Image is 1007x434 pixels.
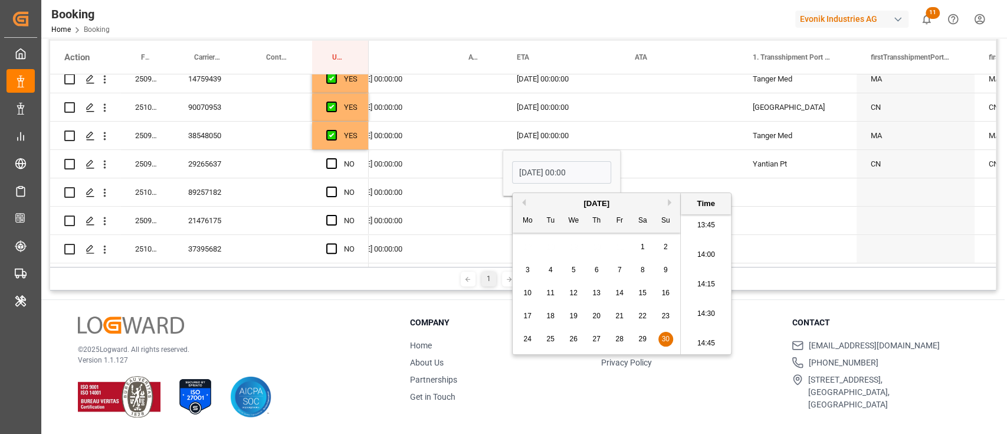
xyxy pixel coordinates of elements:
[681,240,731,270] li: 14:00
[589,309,604,324] div: Choose Thursday, November 20th, 2025
[658,263,673,278] div: Choose Sunday, November 9th, 2025
[78,316,184,334] img: Logward Logo
[681,211,731,240] li: 13:45
[513,198,680,210] div: [DATE]
[336,178,454,206] div: [DATE] 00:00:00
[546,312,554,320] span: 18
[684,198,728,210] div: Time
[410,341,432,350] a: Home
[543,332,558,347] div: Choose Tuesday, November 25th, 2025
[638,289,646,297] span: 15
[592,335,600,343] span: 27
[78,355,381,366] p: Version 1.1.127
[175,376,216,417] img: ISO 27001 Certification
[566,309,581,324] div: Choose Wednesday, November 19th, 2025
[612,309,627,324] div: Choose Friday, November 21st, 2025
[664,266,668,274] span: 9
[230,376,271,417] img: AICPA SOC
[638,335,646,343] span: 29
[658,214,673,229] div: Su
[549,266,553,274] span: 4
[121,207,174,234] div: 250908610216
[543,214,558,229] div: Tu
[336,207,454,234] div: [DATE] 00:00:00
[266,53,287,61] span: Container No.
[753,53,832,61] span: 1. Transshipment Port Locode & Name
[336,65,454,93] div: [DATE] 00:00:00
[543,263,558,278] div: Choose Tuesday, November 4th, 2025
[739,65,857,93] div: Tanger Med
[589,332,604,347] div: Choose Thursday, November 27th, 2025
[344,151,355,178] div: NO
[78,376,160,417] img: ISO 9001 & ISO 14001 Certification
[792,316,968,329] h3: Contact
[857,150,975,178] div: CN
[635,332,650,347] div: Choose Saturday, November 29th, 2025
[658,309,673,324] div: Choose Sunday, November 23rd, 2025
[612,332,627,347] div: Choose Friday, November 28th, 2025
[410,375,457,384] a: Partnerships
[78,344,381,355] p: © 2025 Logward. All rights reserved.
[121,65,174,93] div: 250908610468
[857,93,975,121] div: CN
[410,316,586,329] h3: Company
[615,312,623,320] span: 21
[523,289,531,297] span: 10
[543,309,558,324] div: Choose Tuesday, November 18th, 2025
[516,236,677,351] div: month 2025-11
[50,93,369,122] div: Press SPACE to select this row.
[871,53,950,61] span: firstTransshipmentPortNameCountryCode
[520,263,535,278] div: Choose Monday, November 3rd, 2025
[661,289,669,297] span: 16
[658,240,673,254] div: Choose Sunday, November 2nd, 2025
[795,11,908,28] div: Evonik Industries AG
[635,263,650,278] div: Choose Saturday, November 8th, 2025
[595,266,599,274] span: 6
[612,286,627,301] div: Choose Friday, November 14th, 2025
[121,235,174,263] div: 251008610037
[569,312,577,320] span: 19
[739,150,857,178] div: Yantian Pt
[661,335,669,343] span: 30
[857,65,975,93] div: MA
[520,214,535,229] div: Mo
[857,122,975,149] div: MA
[638,312,646,320] span: 22
[589,286,604,301] div: Choose Thursday, November 13th, 2025
[51,5,110,23] div: Booking
[468,53,478,61] span: ATD
[512,161,611,184] input: DD.MM.YYYY HH:MM
[503,207,621,234] div: [DATE] 00:00:00
[572,266,576,274] span: 5
[503,122,621,149] div: [DATE] 00:00:00
[664,243,668,251] span: 2
[410,358,444,367] a: About Us
[913,6,940,32] button: show 11 new notifications
[668,199,675,206] button: Next Month
[174,93,246,121] div: 90070953
[174,207,246,234] div: 21476175
[658,286,673,301] div: Choose Sunday, November 16th, 2025
[410,392,455,402] a: Get in Touch
[589,263,604,278] div: Choose Thursday, November 6th, 2025
[566,263,581,278] div: Choose Wednesday, November 5th, 2025
[635,309,650,324] div: Choose Saturday, November 22nd, 2025
[520,286,535,301] div: Choose Monday, November 10th, 2025
[641,266,645,274] span: 8
[121,150,174,178] div: 250908610030
[517,53,529,61] span: ETA
[50,150,369,178] div: Press SPACE to select this row.
[50,207,369,235] div: Press SPACE to select this row.
[940,6,966,32] button: Help Center
[64,52,90,63] div: Action
[566,214,581,229] div: We
[546,289,554,297] span: 11
[615,289,623,297] span: 14
[543,286,558,301] div: Choose Tuesday, November 11th, 2025
[520,309,535,324] div: Choose Monday, November 17th, 2025
[344,236,355,263] div: NO
[635,240,650,254] div: Choose Saturday, November 1st, 2025
[589,214,604,229] div: Th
